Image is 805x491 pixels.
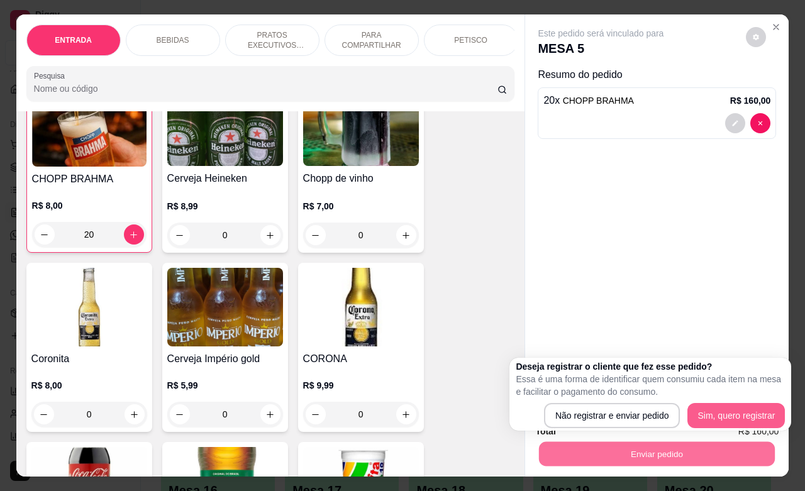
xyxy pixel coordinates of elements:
p: Resumo do pedido [538,67,776,82]
button: increase-product-quantity [396,225,416,245]
button: Enviar pedido [539,441,775,466]
img: product-image [303,87,419,166]
p: BEBIDAS [157,35,189,45]
button: increase-product-quantity [396,404,416,424]
button: increase-product-quantity [260,404,280,424]
h4: CHOPP BRAHMA [32,172,147,187]
p: R$ 7,00 [303,200,419,212]
p: R$ 5,99 [167,379,283,392]
p: ENTRADA [55,35,92,45]
p: 20 x [543,93,634,108]
button: decrease-product-quantity [35,224,55,245]
strong: Total [535,426,555,436]
span: CHOPP BRAHMA [563,96,634,106]
img: product-image [32,88,147,167]
button: decrease-product-quantity [746,27,766,47]
span: R$ 160,00 [738,424,779,438]
button: decrease-product-quantity [306,404,326,424]
button: decrease-product-quantity [170,225,190,245]
button: decrease-product-quantity [306,225,326,245]
h4: CORONA [303,351,419,367]
p: PRATOS EXECUTIVOS (INDIVIDUAIS) [236,30,309,50]
p: MESA 5 [538,40,663,57]
p: R$ 9,99 [303,379,419,392]
h4: Cerveja Heineken [167,171,283,186]
button: decrease-product-quantity [170,404,190,424]
button: Sim, quero registrar [687,403,785,428]
p: R$ 160,00 [730,94,771,107]
img: product-image [303,268,419,346]
p: PETISCO [454,35,487,45]
button: decrease-product-quantity [34,404,54,424]
h4: Chopp de vinho [303,171,419,186]
img: product-image [31,268,147,346]
input: Pesquisa [34,82,497,95]
button: increase-product-quantity [124,224,144,245]
button: increase-product-quantity [125,404,145,424]
button: decrease-product-quantity [750,113,770,133]
p: Este pedido será vinculado para [538,27,663,40]
label: Pesquisa [34,70,69,81]
p: Essa é uma forma de identificar quem consumiu cada item na mesa e facilitar o pagamento do consumo. [516,373,785,398]
button: Não registrar e enviar pedido [544,403,680,428]
button: Close [766,17,786,37]
button: increase-product-quantity [260,225,280,245]
p: R$ 8,00 [31,379,147,392]
h4: Cerveja Império gold [167,351,283,367]
button: decrease-product-quantity [725,113,745,133]
p: R$ 8,99 [167,200,283,212]
img: product-image [167,268,283,346]
img: product-image [167,87,283,166]
p: PARA COMPARTILHAR [335,30,408,50]
h4: Coronita [31,351,147,367]
h2: Deseja registrar o cliente que fez esse pedido? [516,360,785,373]
p: R$ 8,00 [32,199,147,212]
